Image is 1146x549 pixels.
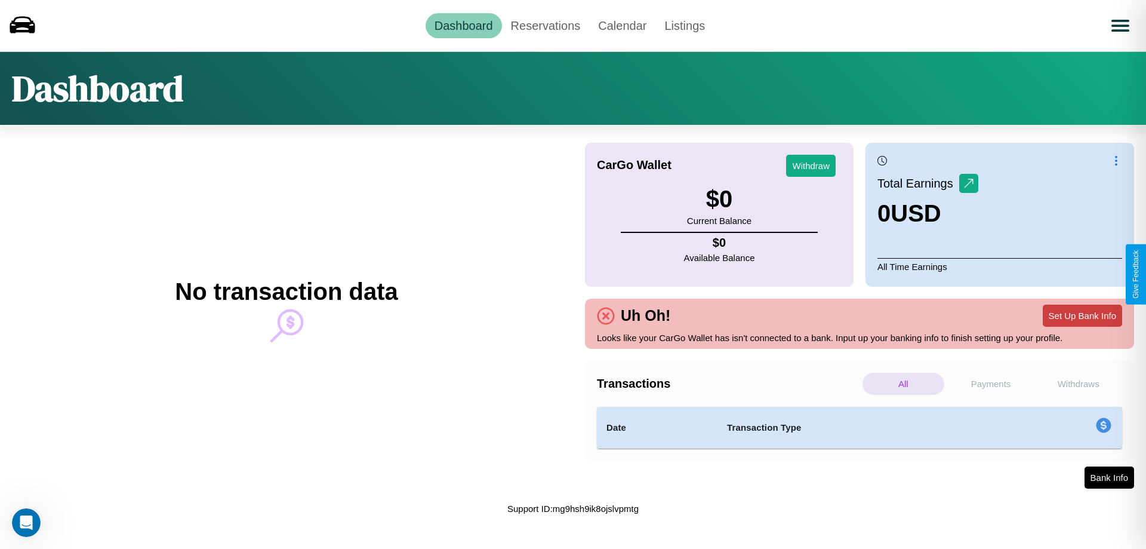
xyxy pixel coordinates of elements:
[1037,373,1119,395] p: Withdraws
[684,236,755,250] h4: $ 0
[597,158,671,172] h4: CarGo Wallet
[426,13,502,38] a: Dashboard
[615,307,676,324] h4: Uh Oh!
[12,508,41,537] iframe: Intercom live chat
[1085,467,1134,489] button: Bank Info
[606,421,708,435] h4: Date
[877,200,978,227] h3: 0 USD
[862,373,944,395] p: All
[1043,305,1122,327] button: Set Up Bank Info
[877,173,959,194] p: Total Earnings
[877,258,1122,275] p: All Time Earnings
[12,64,183,113] h1: Dashboard
[684,250,755,266] p: Available Balance
[786,155,836,177] button: Withdraw
[687,186,751,213] h3: $ 0
[589,13,655,38] a: Calendar
[597,330,1122,346] p: Looks like your CarGo Wallet has isn't connected to a bank. Input up your banking info to finish ...
[950,373,1032,395] p: Payments
[1104,9,1137,42] button: Open menu
[687,213,751,229] p: Current Balance
[175,278,398,305] h2: No transaction data
[507,501,639,517] p: Support ID: mg9hsh9ik8ojslvpmtg
[597,407,1122,449] table: simple table
[597,377,860,391] h4: Transactions
[502,13,590,38] a: Reservations
[727,421,998,435] h4: Transaction Type
[1132,250,1140,299] div: Give Feedback
[655,13,714,38] a: Listings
